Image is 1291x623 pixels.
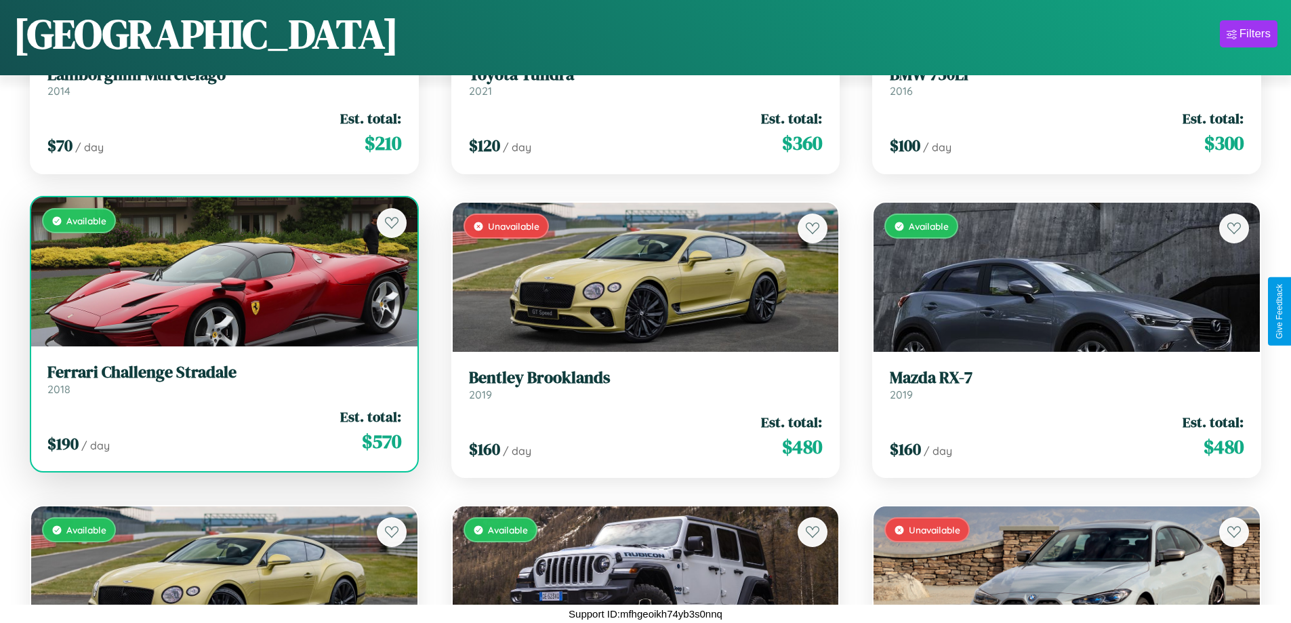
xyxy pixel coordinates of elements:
[782,129,822,157] span: $ 360
[890,84,913,98] span: 2016
[47,134,73,157] span: $ 70
[890,388,913,401] span: 2019
[340,108,401,128] span: Est. total:
[761,108,822,128] span: Est. total:
[1239,27,1271,41] div: Filters
[569,605,722,623] p: Support ID: mfhgeoikh74yb3s0nnq
[469,438,500,460] span: $ 160
[340,407,401,426] span: Est. total:
[47,433,79,455] span: $ 190
[47,84,70,98] span: 2014
[469,84,492,98] span: 2021
[909,524,960,536] span: Unavailable
[890,368,1244,388] h3: Mazda RX-7
[47,363,401,382] h3: Ferrari Challenge Stradale
[66,524,106,536] span: Available
[469,65,823,98] a: Toyota Tundra2021
[81,439,110,452] span: / day
[1183,108,1244,128] span: Est. total:
[469,368,823,401] a: Bentley Brooklands2019
[503,140,531,154] span: / day
[1204,433,1244,460] span: $ 480
[47,382,70,396] span: 2018
[469,368,823,388] h3: Bentley Brooklands
[469,134,500,157] span: $ 120
[782,433,822,460] span: $ 480
[761,412,822,432] span: Est. total:
[890,65,1244,85] h3: BMW 750Li
[890,438,921,460] span: $ 160
[47,65,401,98] a: Lamborghini Murcielago2014
[890,368,1244,401] a: Mazda RX-72019
[1204,129,1244,157] span: $ 300
[365,129,401,157] span: $ 210
[469,65,823,85] h3: Toyota Tundra
[75,140,104,154] span: / day
[1275,284,1284,339] div: Give Feedback
[924,444,952,458] span: / day
[362,428,401,455] span: $ 570
[14,6,398,62] h1: [GEOGRAPHIC_DATA]
[1183,412,1244,432] span: Est. total:
[503,444,531,458] span: / day
[488,524,528,536] span: Available
[909,220,949,232] span: Available
[66,215,106,226] span: Available
[923,140,951,154] span: / day
[488,220,539,232] span: Unavailable
[890,134,920,157] span: $ 100
[1220,20,1277,47] button: Filters
[47,65,401,85] h3: Lamborghini Murcielago
[47,363,401,396] a: Ferrari Challenge Stradale2018
[890,65,1244,98] a: BMW 750Li2016
[469,388,492,401] span: 2019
